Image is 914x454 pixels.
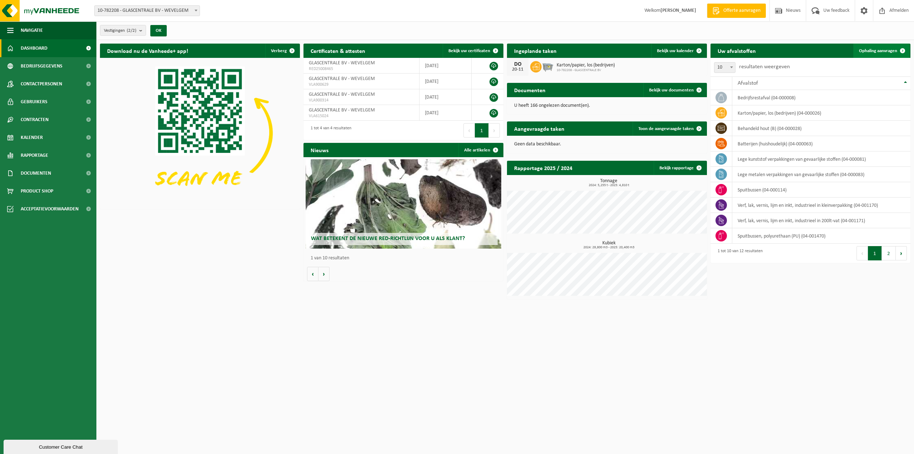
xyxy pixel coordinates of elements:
[868,246,882,260] button: 1
[4,438,119,454] iframe: chat widget
[732,198,910,213] td: verf, lak, vernis, lijm en inkt, industrieel in kleinverpakking (04-001170)
[21,111,49,129] span: Contracten
[859,49,897,53] span: Ophaling aanvragen
[420,89,472,105] td: [DATE]
[458,143,503,157] a: Alle artikelen
[420,58,472,74] td: [DATE]
[511,184,707,187] span: 2024: 5,255 t - 2025: 4,810 t
[306,159,502,249] a: Wat betekent de nieuwe RED-richtlijn voor u als klant?
[309,108,375,113] span: GLASCENTRALE BV - WEVELGEM
[100,58,300,208] img: Download de VHEPlus App
[507,83,553,97] h2: Documenten
[311,236,465,241] span: Wat betekent de nieuwe RED-richtlijn voor u als klant?
[511,179,707,187] h3: Tonnage
[318,267,330,281] button: Volgende
[511,246,707,249] span: 2024: 29,800 m3 - 2025: 20,400 m3
[507,161,579,175] h2: Rapportage 2025 / 2024
[722,7,762,14] span: Offerte aanvragen
[661,8,696,13] strong: [PERSON_NAME]
[307,123,351,138] div: 1 tot 4 van 4 resultaten
[507,121,572,135] h2: Aangevraagde taken
[710,44,763,58] h2: Uw afvalstoffen
[732,167,910,182] td: lege metalen verpakkingen van gevaarlijke stoffen (04-000083)
[443,44,503,58] a: Bekijk uw certificaten
[633,121,706,136] a: Toon de aangevraagde taken
[514,142,700,147] p: Geen data beschikbaar.
[95,6,200,16] span: 10-782208 - GLASCENTRALE BV - WEVELGEM
[21,164,51,182] span: Documenten
[732,228,910,244] td: spuitbussen, polyurethaan (PU) (04-001470)
[127,28,136,33] count: (2/2)
[420,74,472,89] td: [DATE]
[738,80,758,86] span: Afvalstof
[542,60,554,72] img: WB-2500-GAL-GY-01
[732,213,910,228] td: verf, lak, vernis, lijm en inkt, industrieel in 200lt-vat (04-001171)
[311,256,500,261] p: 1 van 10 resultaten
[732,136,910,151] td: batterijen (huishoudelijk) (04-000063)
[309,60,375,66] span: GLASCENTRALE BV - WEVELGEM
[732,90,910,105] td: bedrijfsrestafval (04-000008)
[420,105,472,121] td: [DATE]
[882,246,896,260] button: 2
[265,44,299,58] button: Verberg
[714,63,735,73] span: 10
[511,241,707,249] h3: Kubiek
[463,123,475,138] button: Previous
[896,246,907,260] button: Next
[853,44,910,58] a: Ophaling aanvragen
[638,126,694,131] span: Toon de aangevraagde taken
[511,61,525,67] div: DO
[489,123,500,138] button: Next
[732,151,910,167] td: lege kunststof verpakkingen van gevaarlijke stoffen (04-000081)
[303,44,372,58] h2: Certificaten & attesten
[307,267,318,281] button: Vorige
[100,25,146,36] button: Vestigingen(2/2)
[100,44,195,58] h2: Download nu de Vanheede+ app!
[739,64,790,70] label: resultaten weergeven
[309,76,375,81] span: GLASCENTRALE BV - WEVELGEM
[104,25,136,36] span: Vestigingen
[271,49,287,53] span: Verberg
[651,44,706,58] a: Bekijk uw kalender
[507,44,564,58] h2: Ingeplande taken
[448,49,490,53] span: Bekijk uw certificaten
[475,123,489,138] button: 1
[21,93,47,111] span: Gebruikers
[309,113,414,119] span: VLA615024
[732,121,910,136] td: behandeld hout (B) (04-000028)
[707,4,766,18] a: Offerte aanvragen
[21,21,43,39] span: Navigatie
[309,98,414,103] span: VLA900314
[557,63,615,68] span: Karton/papier, los (bedrijven)
[732,182,910,198] td: spuitbussen (04-000114)
[309,66,414,72] span: RED25008465
[303,143,336,157] h2: Nieuws
[21,146,48,164] span: Rapportage
[557,68,615,73] span: 10-782208 - GLASCENTRALE BV
[21,75,62,93] span: Contactpersonen
[643,83,706,97] a: Bekijk uw documenten
[21,129,43,146] span: Kalender
[857,246,868,260] button: Previous
[657,49,694,53] span: Bekijk uw kalender
[21,200,79,218] span: Acceptatievoorwaarden
[309,82,414,88] span: VLA900629
[714,245,763,261] div: 1 tot 10 van 12 resultaten
[150,25,167,36] button: OK
[21,57,62,75] span: Bedrijfsgegevens
[94,5,200,16] span: 10-782208 - GLASCENTRALE BV - WEVELGEM
[649,88,694,93] span: Bekijk uw documenten
[511,67,525,72] div: 20-11
[654,161,706,175] a: Bekijk rapportage
[714,62,735,73] span: 10
[514,103,700,108] p: U heeft 166 ongelezen document(en).
[732,105,910,121] td: karton/papier, los (bedrijven) (04-000026)
[21,182,53,200] span: Product Shop
[21,39,47,57] span: Dashboard
[309,92,375,97] span: GLASCENTRALE BV - WEVELGEM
